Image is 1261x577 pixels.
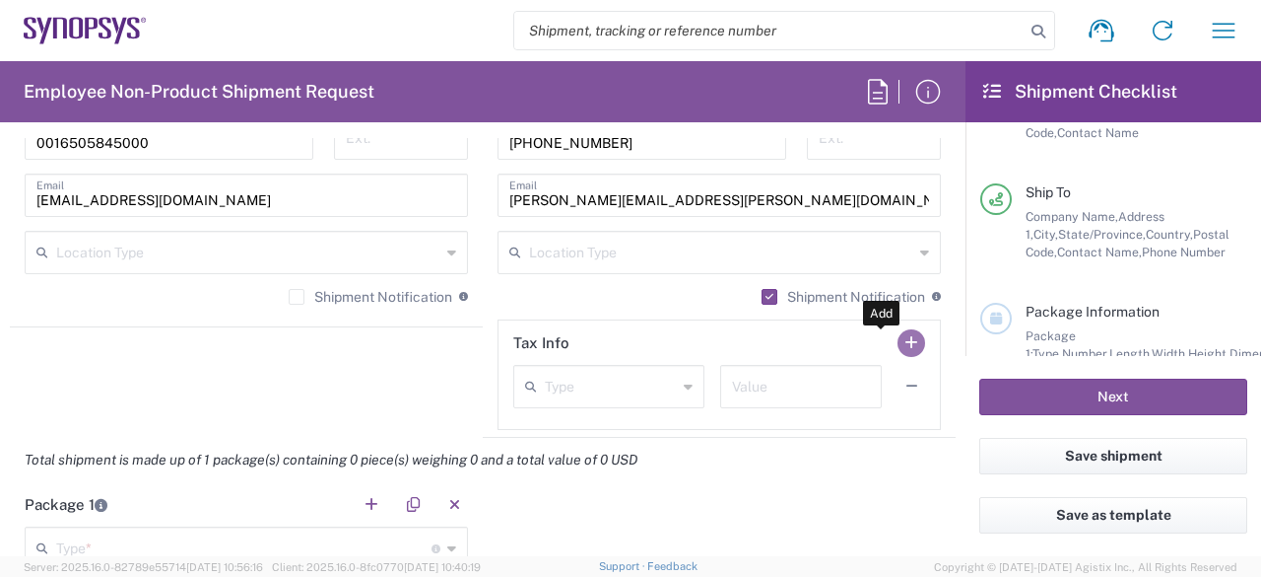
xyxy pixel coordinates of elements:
h2: Shipment Checklist [983,80,1177,104]
button: Next [979,379,1247,415]
span: Package Information [1026,304,1160,320]
h2: Tax Info [513,333,569,353]
span: Package 1: [1026,328,1076,361]
label: Shipment Notification [762,289,925,305]
span: State/Province, [1058,227,1146,242]
span: Client: 2025.16.0-8fc0770 [272,561,481,573]
span: [DATE] 10:56:16 [186,561,263,573]
em: Total shipment is made up of 1 package(s) containing 0 piece(s) weighing 0 and a total value of 0... [10,452,652,468]
span: City, [1033,227,1058,242]
span: [DATE] 10:40:19 [404,561,481,573]
span: Width, [1152,346,1188,361]
span: Country, [1146,227,1193,242]
button: Save shipment [979,438,1247,474]
span: Server: 2025.16.0-82789e55714 [24,561,263,573]
span: Phone Number [1142,245,1226,259]
span: Contact Name [1057,125,1139,140]
span: Company Name, [1026,209,1118,224]
span: Contact Name, [1057,245,1142,259]
input: Shipment, tracking or reference number [514,12,1025,49]
span: Copyright © [DATE]-[DATE] Agistix Inc., All Rights Reserved [934,558,1237,576]
a: Support [599,560,648,572]
span: Height, [1188,346,1229,361]
span: Number, [1062,346,1109,361]
h2: Employee Non-Product Shipment Request [24,80,374,104]
span: Length, [1109,346,1152,361]
span: Ship To [1026,184,1071,200]
h2: Package 1 [25,495,107,515]
label: Shipment Notification [289,289,452,305]
span: Type, [1032,346,1062,361]
a: Feedback [647,560,697,572]
button: Save as template [979,497,1247,534]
